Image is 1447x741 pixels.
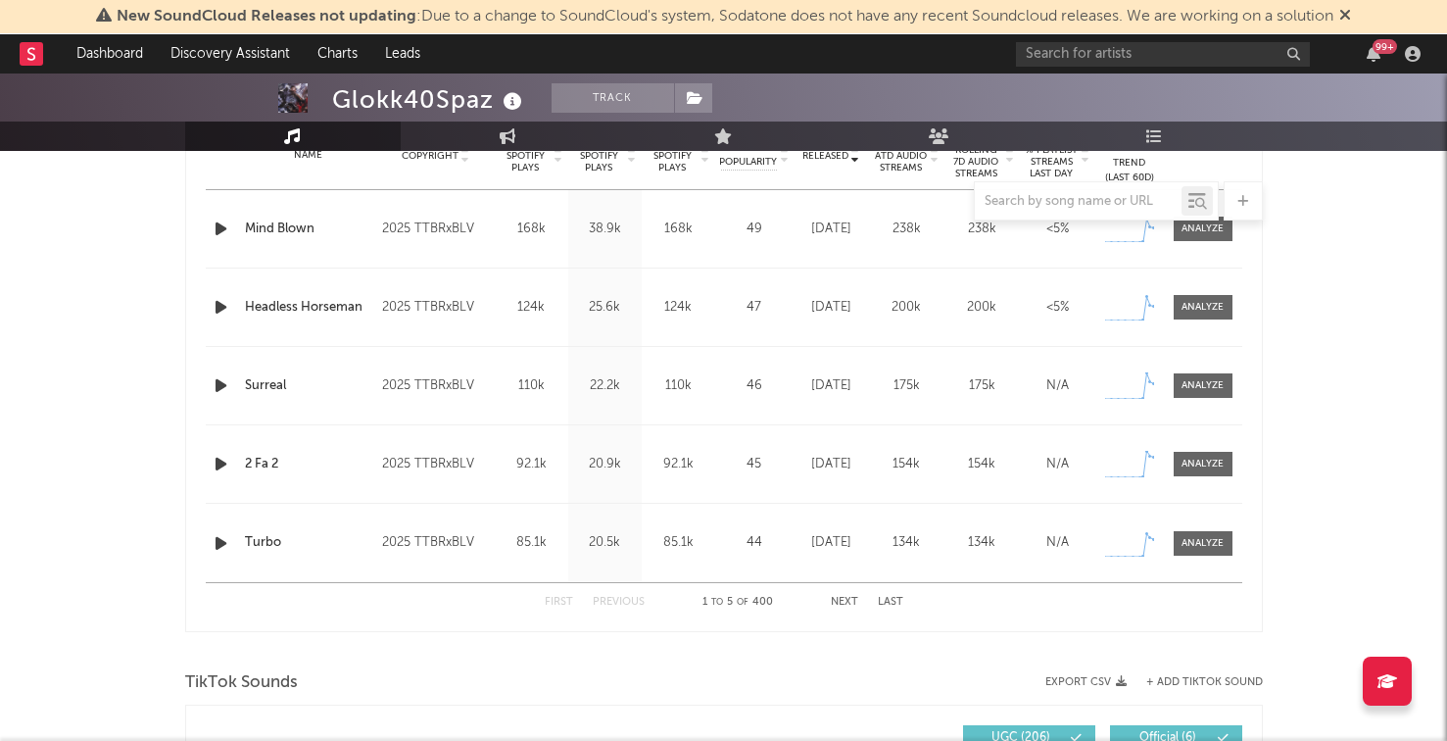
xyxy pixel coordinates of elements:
button: Last [878,597,903,608]
a: 2 Fa 2 [245,455,373,474]
div: 2025 TTBRxBLV [382,218,489,241]
a: Dashboard [63,34,157,74]
div: 168k [500,220,563,239]
button: + Add TikTok Sound [1146,677,1263,688]
button: 99+ [1367,46,1380,62]
button: Next [831,597,858,608]
a: Leads [371,34,434,74]
span: New SoundCloud Releases not updating [117,9,416,25]
span: Dismiss [1339,9,1351,25]
div: 92.1k [500,455,563,474]
button: Previous [593,597,645,608]
div: <5% [1025,220,1090,239]
div: 47 [720,298,789,318]
span: TikTok Sounds [185,671,298,695]
input: Search by song name or URL [975,194,1182,210]
div: N/A [1025,376,1090,396]
span: Spotify Popularity [719,140,777,170]
span: Global Rolling 7D Audio Streams [949,132,1003,179]
div: 2025 TTBRxBLV [382,531,489,555]
div: 85.1k [647,533,710,553]
div: 2025 TTBRxBLV [382,296,489,320]
div: 85.1k [500,533,563,553]
span: : Due to a change to SoundCloud's system, Sodatone does not have any recent Soundcloud releases. ... [117,9,1333,25]
div: 20.5k [573,533,637,553]
span: Last Day Spotify Plays [573,138,625,173]
div: [DATE] [798,298,864,318]
div: 49 [720,220,789,239]
div: 134k [949,533,1015,553]
div: [DATE] [798,376,864,396]
a: Discovery Assistant [157,34,304,74]
div: [DATE] [798,455,864,474]
a: Turbo [245,533,373,553]
div: 45 [720,455,789,474]
span: Released [802,150,848,162]
div: [DATE] [798,220,864,239]
div: 92.1k [647,455,710,474]
a: Surreal [245,376,373,396]
div: 22.2k [573,376,637,396]
div: <5% [1025,298,1090,318]
input: Search for artists [1016,42,1310,67]
div: 110k [500,376,563,396]
button: Export CSV [1045,676,1127,688]
span: ATD Spotify Plays [647,138,699,173]
a: Mind Blown [245,220,373,239]
div: 124k [500,298,563,318]
div: 238k [949,220,1015,239]
span: of [737,598,748,607]
div: 110k [647,376,710,396]
div: 175k [949,376,1015,396]
a: Charts [304,34,371,74]
div: 2025 TTBRxBLV [382,374,489,398]
span: Estimated % Playlist Streams Last Day [1025,132,1079,179]
div: Name [245,148,373,163]
div: 2025 TTBRxBLV [382,453,489,476]
div: 200k [874,298,940,318]
div: 175k [874,376,940,396]
span: Copyright [402,150,458,162]
div: N/A [1025,455,1090,474]
button: Track [552,83,674,113]
span: Global ATD Audio Streams [874,138,928,173]
div: 46 [720,376,789,396]
div: 154k [949,455,1015,474]
div: 99 + [1373,39,1397,54]
a: Headless Horseman [245,298,373,318]
div: N/A [1025,533,1090,553]
div: 154k [874,455,940,474]
button: First [545,597,573,608]
div: 124k [647,298,710,318]
div: [DATE] [798,533,864,553]
div: 1 5 400 [684,591,792,615]
div: 238k [874,220,940,239]
div: 134k [874,533,940,553]
div: 44 [720,533,789,553]
div: 168k [647,220,710,239]
span: 7 Day Spotify Plays [500,138,552,173]
div: 200k [949,298,1015,318]
div: 38.9k [573,220,637,239]
div: 20.9k [573,455,637,474]
div: 25.6k [573,298,637,318]
button: + Add TikTok Sound [1127,677,1263,688]
span: to [711,598,723,607]
div: Glokk40Spaz [332,83,527,116]
div: Global Streaming Trend (Last 60D) [1100,126,1159,185]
